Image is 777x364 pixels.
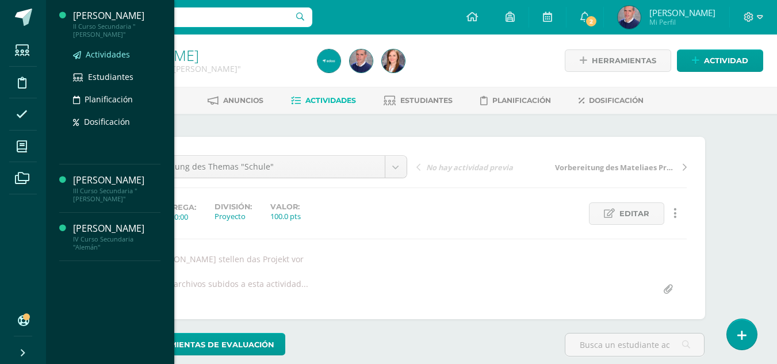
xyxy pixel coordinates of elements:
[589,96,644,105] span: Dosificación
[73,22,160,39] div: II Curso Secundaria "[PERSON_NAME]"
[73,93,160,106] a: Planificación
[592,50,656,71] span: Herramientas
[73,174,160,203] a: [PERSON_NAME]III Curso Secundaria "[PERSON_NAME]"
[677,49,763,72] a: Actividad
[132,254,691,265] div: Die [PERSON_NAME] stellen das Projekt vor
[291,91,356,110] a: Actividades
[73,9,160,22] div: [PERSON_NAME]
[618,6,641,29] img: 1515e9211533a8aef101277efa176555.png
[84,116,130,127] span: Dosificación
[73,222,160,251] a: [PERSON_NAME]IV Curso Secundaria "Alemán"
[73,48,160,61] a: Actividades
[223,96,263,105] span: Anuncios
[208,91,263,110] a: Anuncios
[157,203,196,212] span: Entrega:
[73,9,160,39] a: [PERSON_NAME]II Curso Secundaria "[PERSON_NAME]"
[552,161,687,173] a: Vorbereitung des Mateliaes Projekt
[73,115,160,128] a: Dosificación
[579,91,644,110] a: Dosificación
[565,49,671,72] a: Herramientas
[215,211,252,221] div: Proyecto
[73,235,160,251] div: IV Curso Secundaria "Alemán"
[480,91,551,110] a: Planificación
[649,17,715,27] span: Mi Perfil
[270,202,301,211] label: Valor:
[400,96,453,105] span: Estudiantes
[555,162,677,173] span: Vorbereitung des Mateliaes Projekt
[704,50,748,71] span: Actividad
[144,278,308,301] div: No hay archivos subidos a esta actividad...
[426,162,513,173] span: No hay actividad previa
[141,334,274,355] span: Herramientas de evaluación
[86,49,130,60] span: Actividades
[350,49,373,72] img: 1515e9211533a8aef101277efa176555.png
[492,96,551,105] span: Planificación
[73,222,160,235] div: [PERSON_NAME]
[384,91,453,110] a: Estudiantes
[73,174,160,187] div: [PERSON_NAME]
[73,70,160,83] a: Estudiantes
[90,63,304,74] div: III Curso Secundaria 'Deutsch'
[137,156,407,178] a: Vorstellung des Themas "Schule"
[90,47,304,63] h1: Deutsch
[53,7,312,27] input: Busca un usuario...
[619,203,649,224] span: Editar
[317,49,340,72] img: c42465e0b3b534b01a32bdd99c66b944.png
[118,333,285,355] a: Herramientas de evaluación
[382,49,405,72] img: 30b41a60147bfd045cc6c38be83b16e6.png
[215,202,252,211] label: División:
[85,94,133,105] span: Planificación
[73,187,160,203] div: III Curso Secundaria "[PERSON_NAME]"
[585,15,598,28] span: 2
[146,156,376,178] span: Vorstellung des Themas "Schule"
[270,211,301,221] div: 100.0 pts
[88,71,133,82] span: Estudiantes
[305,96,356,105] span: Actividades
[565,334,704,356] input: Busca un estudiante aquí...
[649,7,715,18] span: [PERSON_NAME]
